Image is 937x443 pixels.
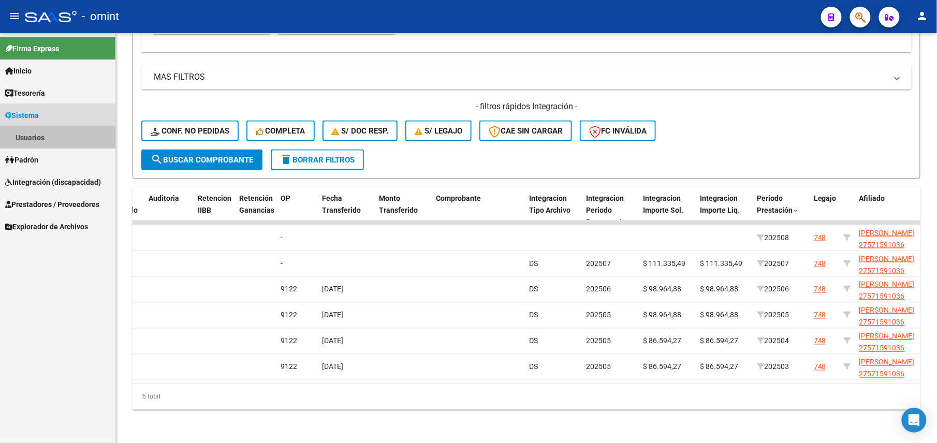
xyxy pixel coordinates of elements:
[757,259,789,268] span: 202507
[700,363,738,371] span: $ 86.594,27
[696,187,753,233] datatable-header-cell: Integracion Importe Liq.
[151,155,253,165] span: Buscar Comprobante
[916,10,929,22] mat-icon: person
[5,199,99,210] span: Prestadores / Proveedores
[436,194,481,202] span: Comprobante
[700,194,740,214] span: Integracion Importe Liq.
[280,155,355,165] span: Borrar Filtros
[580,121,656,141] button: FC Inválida
[902,408,927,433] div: Open Intercom Messenger
[415,126,462,136] span: S/ legajo
[814,232,826,244] div: 748
[757,363,789,371] span: 202503
[589,126,647,136] span: FC Inválida
[375,187,432,233] datatable-header-cell: Monto Transferido
[859,306,915,327] span: [PERSON_NAME] 27571591036
[151,153,163,166] mat-icon: search
[859,332,915,352] span: [PERSON_NAME] 27571591036
[757,285,789,293] span: 202506
[271,150,364,170] button: Borrar Filtros
[322,311,343,319] span: [DATE]
[643,311,681,319] span: $ 98.964,88
[586,311,611,319] span: 202505
[757,233,789,242] span: 202508
[639,187,696,233] datatable-header-cell: Integracion Importe Sol.
[525,187,582,233] datatable-header-cell: Integracion Tipo Archivo
[859,280,915,301] span: [PERSON_NAME] 27571591036
[149,194,179,202] span: Auditoria
[529,285,538,293] span: DS
[322,285,343,293] span: [DATE]
[643,259,685,268] span: $ 111.335,49
[5,65,32,77] span: Inicio
[281,259,283,268] span: -
[859,358,915,378] span: [PERSON_NAME] 27571591036
[141,101,912,112] h4: - filtros rápidos Integración -
[814,335,826,347] div: 748
[859,229,915,249] span: [PERSON_NAME] 27571591036
[5,176,101,188] span: Integración (discapacidad)
[318,187,375,233] datatable-header-cell: Fecha Transferido
[700,285,738,293] span: $ 98.964,88
[405,121,472,141] button: S/ legajo
[753,187,810,233] datatable-header-cell: Período Prestación
[322,194,361,214] span: Fecha Transferido
[859,194,885,202] span: Afiliado
[586,259,611,268] span: 202507
[586,363,611,371] span: 202505
[529,363,538,371] span: DS
[281,285,297,293] span: 9122
[141,65,912,90] mat-expansion-panel-header: MAS FILTROS
[529,194,570,214] span: Integracion Tipo Archivo
[814,284,826,296] div: 748
[432,187,525,233] datatable-header-cell: Comprobante
[814,361,826,373] div: 748
[281,337,297,345] span: 9122
[281,233,283,242] span: -
[276,187,318,233] datatable-header-cell: OP
[281,194,290,202] span: OP
[280,153,292,166] mat-icon: delete
[700,311,738,319] span: $ 98.964,88
[582,187,639,233] datatable-header-cell: Integracion Periodo Presentacion
[281,311,297,319] span: 9122
[5,221,88,232] span: Explorador de Archivos
[757,311,789,319] span: 202505
[810,187,840,233] datatable-header-cell: Legajo
[323,121,398,141] button: S/ Doc Resp.
[141,121,239,141] button: Conf. no pedidas
[586,194,630,226] span: Integracion Periodo Presentacion
[144,187,194,233] datatable-header-cell: Auditoria
[151,126,229,136] span: Conf. no pedidas
[586,337,611,345] span: 202505
[194,187,235,233] datatable-header-cell: Retencion IIBB
[322,363,343,371] span: [DATE]
[529,259,538,268] span: DS
[529,311,538,319] span: DS
[5,154,38,166] span: Padrón
[700,337,738,345] span: $ 86.594,27
[529,337,538,345] span: DS
[489,126,563,136] span: CAE SIN CARGAR
[643,285,681,293] span: $ 98.964,88
[643,363,681,371] span: $ 86.594,27
[246,121,315,141] button: Completa
[859,255,915,275] span: [PERSON_NAME] 27571591036
[332,126,389,136] span: S/ Doc Resp.
[479,121,572,141] button: CAE SIN CARGAR
[256,126,305,136] span: Completa
[239,194,274,214] span: Retención Ganancias
[5,87,45,99] span: Tesorería
[5,110,39,121] span: Sistema
[814,258,826,270] div: 748
[322,337,343,345] span: [DATE]
[379,194,418,214] span: Monto Transferido
[82,5,119,28] span: - omint
[700,259,742,268] span: $ 111.335,49
[154,71,887,83] mat-panel-title: MAS FILTROS
[814,309,826,321] div: 748
[141,150,262,170] button: Buscar Comprobante
[814,194,837,202] span: Legajo
[757,194,793,214] span: Período Prestación
[133,384,920,410] div: 6 total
